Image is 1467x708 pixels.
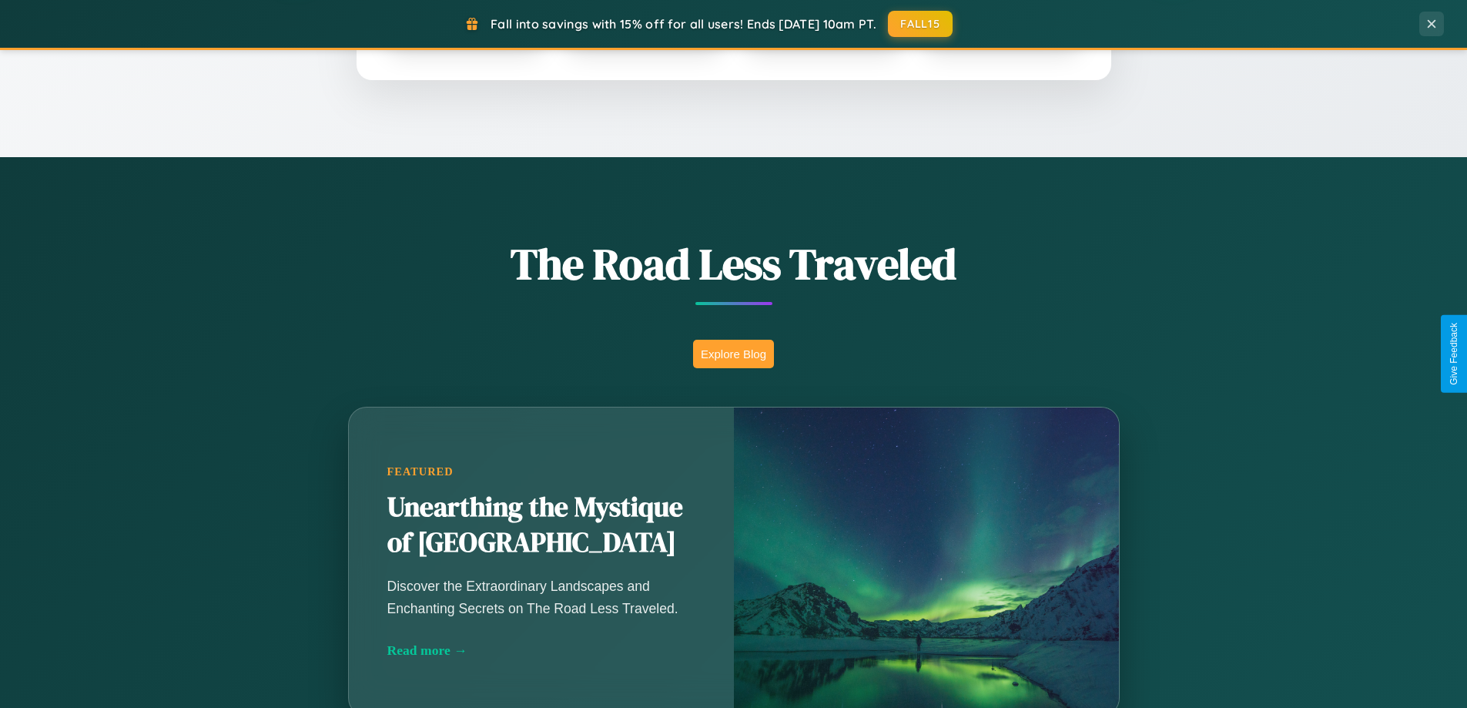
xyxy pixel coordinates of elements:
h1: The Road Less Traveled [272,234,1196,294]
div: Featured [387,465,695,478]
div: Give Feedback [1449,323,1459,385]
p: Discover the Extraordinary Landscapes and Enchanting Secrets on The Road Less Traveled. [387,575,695,619]
button: Explore Blog [693,340,774,368]
h2: Unearthing the Mystique of [GEOGRAPHIC_DATA] [387,490,695,561]
button: FALL15 [888,11,953,37]
div: Read more → [387,643,695,659]
span: Fall into savings with 15% off for all users! Ends [DATE] 10am PT. [491,16,876,32]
